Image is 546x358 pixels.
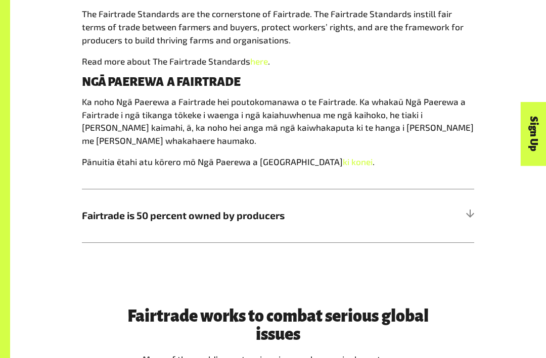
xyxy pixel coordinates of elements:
span: Read more about The Fairtrade Standards . [82,57,270,67]
span: The Fairtrade Standards are the cornerstone of Fairtrade. The Fairtrade Standards instill fair te... [82,9,464,45]
h4: NGĀ PAEREWA A FAIRTRADE [82,76,474,89]
span: Fairtrade is 50 percent owned by producers [82,209,376,223]
p: Ka noho Ngā Paerewa a Fairtrade hei poutokomanawa o te Fairtrade. Ka whakaū Ngā Paerewa a Fairtra... [82,96,474,148]
a: here [250,57,268,67]
h3: Fairtrade works to combat serious global issues [122,308,434,344]
a: ki konei [343,157,373,167]
p: Pānuitia ētahi atu kōrero mō Ngā Paerewa a [GEOGRAPHIC_DATA] . [82,156,474,169]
